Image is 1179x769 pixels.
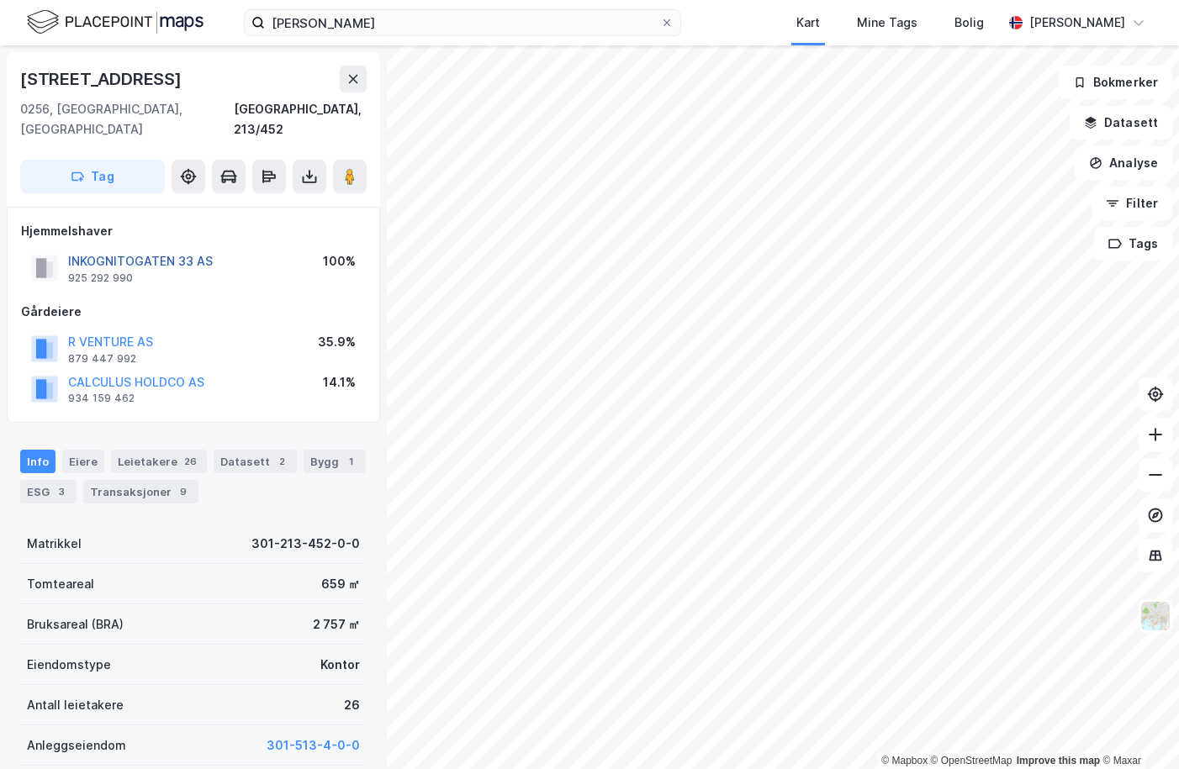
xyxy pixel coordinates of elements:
a: Improve this map [1017,755,1100,766]
div: Bygg [304,450,366,473]
img: Z [1139,600,1171,632]
div: 879 447 992 [68,352,136,366]
div: Antall leietakere [27,695,124,715]
div: 100% [323,251,356,271]
div: ESG [20,480,77,503]
div: Bolig [954,13,984,33]
div: Info [20,450,56,473]
div: Datasett [214,450,297,473]
div: Leietakere [111,450,207,473]
div: 0256, [GEOGRAPHIC_DATA], [GEOGRAPHIC_DATA] [20,99,234,140]
button: Analyse [1075,146,1172,180]
div: [STREET_ADDRESS] [20,66,185,92]
button: Datasett [1070,106,1172,140]
div: 934 159 462 [68,392,135,405]
div: Gårdeiere [21,302,366,322]
div: Bruksareal (BRA) [27,614,124,635]
div: Mine Tags [857,13,917,33]
img: logo.f888ab2527a4732fd821a326f86c7f29.svg [27,8,204,37]
div: Tomteareal [27,574,94,594]
div: 2 [273,453,290,470]
div: Anleggseiendom [27,735,126,756]
div: 659 ㎡ [321,574,360,594]
button: Tag [20,160,165,193]
div: 925 292 990 [68,271,133,285]
div: 301-213-452-0-0 [251,534,360,554]
div: Kart [796,13,820,33]
div: 26 [181,453,200,470]
a: OpenStreetMap [931,755,1012,766]
div: [GEOGRAPHIC_DATA], 213/452 [234,99,367,140]
button: Tags [1094,227,1172,261]
div: 2 757 ㎡ [313,614,360,635]
div: Eiendomstype [27,655,111,675]
input: Søk på adresse, matrikkel, gårdeiere, leietakere eller personer [265,10,660,35]
div: 14.1% [323,372,356,392]
div: Kontor [320,655,360,675]
button: Bokmerker [1059,66,1172,99]
button: Filter [1092,187,1172,220]
div: Transaksjoner [83,480,198,503]
div: 9 [175,483,192,500]
div: 35.9% [318,332,356,352]
div: Hjemmelshaver [21,221,366,241]
div: [PERSON_NAME] [1029,13,1125,33]
div: Matrikkel [27,534,82,554]
div: Eiere [62,450,104,473]
div: 1 [342,453,359,470]
a: Mapbox [881,755,928,766]
iframe: Chat Widget [1095,688,1179,769]
div: 26 [344,695,360,715]
button: 301-513-4-0-0 [267,735,360,756]
div: 3 [53,483,70,500]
